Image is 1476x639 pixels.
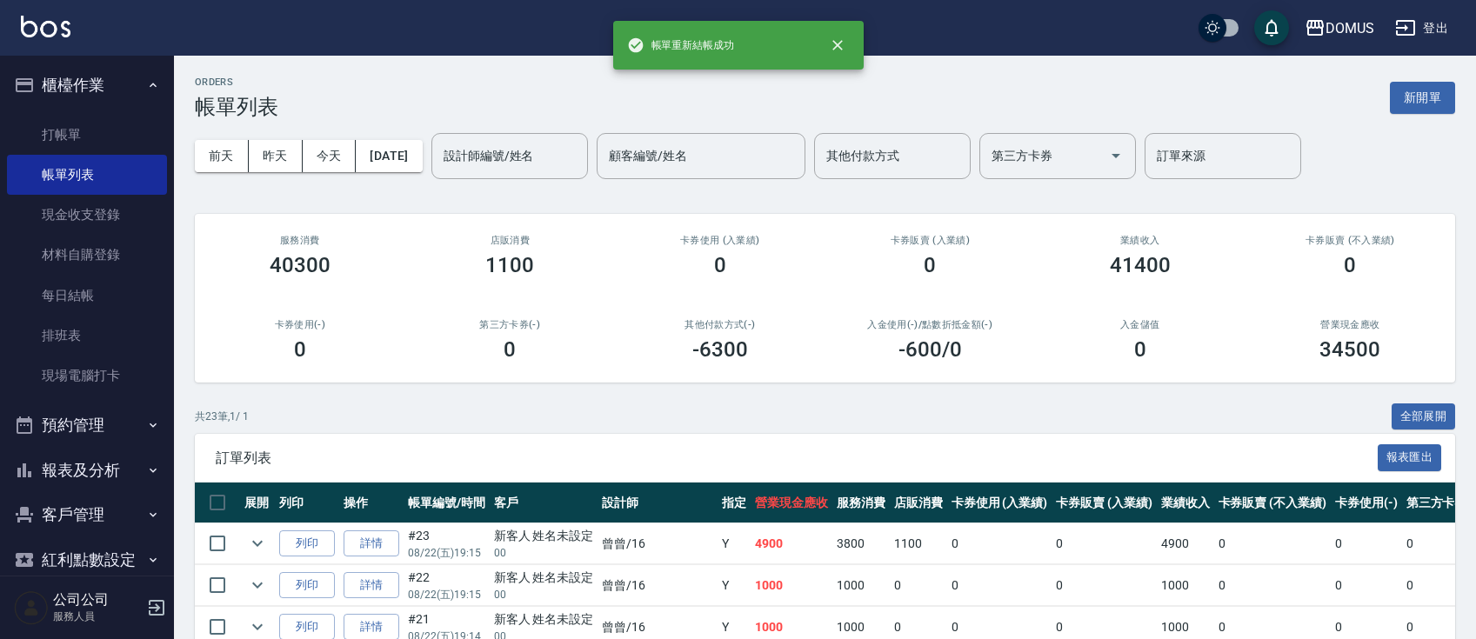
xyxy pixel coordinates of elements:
[751,565,832,606] td: 1000
[718,523,751,564] td: Y
[1326,17,1374,39] div: DOMUS
[195,409,249,424] p: 共 23 筆, 1 / 1
[275,483,339,523] th: 列印
[890,483,947,523] th: 店販消費
[1390,82,1455,114] button: 新開單
[1331,483,1402,523] th: 卡券使用(-)
[1110,253,1171,277] h3: 41400
[751,523,832,564] td: 4900
[924,253,936,277] h3: 0
[947,483,1052,523] th: 卡券使用 (入業績)
[1378,444,1442,471] button: 報表匯出
[818,26,857,64] button: close
[636,235,805,246] h2: 卡券使用 (入業績)
[344,530,399,557] a: 詳情
[832,483,890,523] th: 服務消費
[1157,565,1214,606] td: 1000
[627,37,735,54] span: 帳單重新結帳成功
[636,319,805,330] h2: 其他付款方式(-)
[1214,565,1331,606] td: 0
[714,253,726,277] h3: 0
[504,337,516,362] h3: 0
[7,235,167,275] a: 材料自購登錄
[598,523,718,564] td: 曾曾 /16
[494,587,594,602] p: 00
[1392,403,1456,430] button: 全部展開
[1052,565,1157,606] td: 0
[216,449,1378,467] span: 訂單列表
[7,115,167,155] a: 打帳單
[598,483,718,523] th: 設計師
[1266,319,1435,330] h2: 營業現金應收
[408,545,485,561] p: 08/22 (五) 19:15
[14,590,49,625] img: Person
[7,276,167,316] a: 每日結帳
[947,565,1052,606] td: 0
[249,140,303,172] button: 昨天
[751,483,832,523] th: 營業現金應收
[240,483,275,523] th: 展開
[1056,319,1225,330] h2: 入金儲值
[408,587,485,602] p: 08/22 (五) 19:15
[1331,565,1402,606] td: 0
[1052,523,1157,564] td: 0
[598,565,718,606] td: 曾曾 /16
[7,448,167,493] button: 報表及分析
[404,523,490,564] td: #23
[846,319,1015,330] h2: 入金使用(-) /點數折抵金額(-)
[404,483,490,523] th: 帳單編號/時間
[195,77,278,88] h2: ORDERS
[7,195,167,235] a: 現金收支登錄
[1344,253,1356,277] h3: 0
[244,572,270,598] button: expand row
[7,356,167,396] a: 現場電腦打卡
[53,609,142,624] p: 服務人員
[1390,89,1455,105] a: 新開單
[279,530,335,557] button: 列印
[494,527,594,545] div: 新客人 姓名未設定
[1214,523,1331,564] td: 0
[1388,12,1455,44] button: 登出
[890,565,947,606] td: 0
[1331,523,1402,564] td: 0
[53,591,142,609] h5: 公司公司
[356,140,422,172] button: [DATE]
[1157,483,1214,523] th: 業績收入
[426,235,595,246] h2: 店販消費
[216,319,384,330] h2: 卡券使用(-)
[718,483,751,523] th: 指定
[216,235,384,246] h3: 服務消費
[890,523,947,564] td: 1100
[947,523,1052,564] td: 0
[1157,523,1214,564] td: 4900
[344,572,399,599] a: 詳情
[1102,142,1130,170] button: Open
[195,95,278,119] h3: 帳單列表
[7,316,167,356] a: 排班表
[1266,235,1435,246] h2: 卡券販賣 (不入業績)
[1298,10,1381,46] button: DOMUS
[1378,449,1442,465] a: 報表匯出
[832,565,890,606] td: 1000
[303,140,357,172] button: 今天
[1056,235,1225,246] h2: 業績收入
[494,545,594,561] p: 00
[1254,10,1289,45] button: save
[195,140,249,172] button: 前天
[339,483,404,523] th: 操作
[294,337,306,362] h3: 0
[1052,483,1157,523] th: 卡券販賣 (入業績)
[21,16,70,37] img: Logo
[7,537,167,582] button: 紅利點數設定
[832,523,890,564] td: 3800
[270,253,331,277] h3: 40300
[1134,337,1146,362] h3: 0
[7,403,167,448] button: 預約管理
[1319,337,1380,362] h3: 34500
[426,319,595,330] h2: 第三方卡券(-)
[244,530,270,556] button: expand row
[846,235,1015,246] h2: 卡券販賣 (入業績)
[494,610,594,629] div: 新客人 姓名未設定
[494,569,594,587] div: 新客人 姓名未設定
[7,492,167,537] button: 客戶管理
